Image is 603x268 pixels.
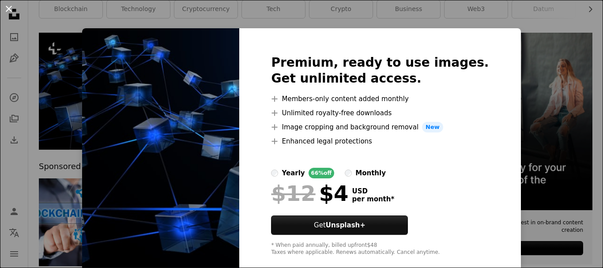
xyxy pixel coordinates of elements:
[271,215,408,235] button: GetUnsplash+
[326,221,366,229] strong: Unsplash+
[271,182,315,205] span: $12
[422,122,443,132] span: New
[282,168,305,178] div: yearly
[345,170,352,177] input: monthly
[352,187,394,195] span: USD
[309,168,335,178] div: 66% off
[271,242,489,256] div: * When paid annually, billed upfront $48 Taxes where applicable. Renews automatically. Cancel any...
[271,122,489,132] li: Image cropping and background removal
[271,94,489,104] li: Members-only content added monthly
[271,108,489,118] li: Unlimited royalty-free downloads
[271,55,489,87] h2: Premium, ready to use images. Get unlimited access.
[355,168,386,178] div: monthly
[271,136,489,147] li: Enhanced legal protections
[271,182,348,205] div: $4
[271,170,278,177] input: yearly66%off
[352,195,394,203] span: per month *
